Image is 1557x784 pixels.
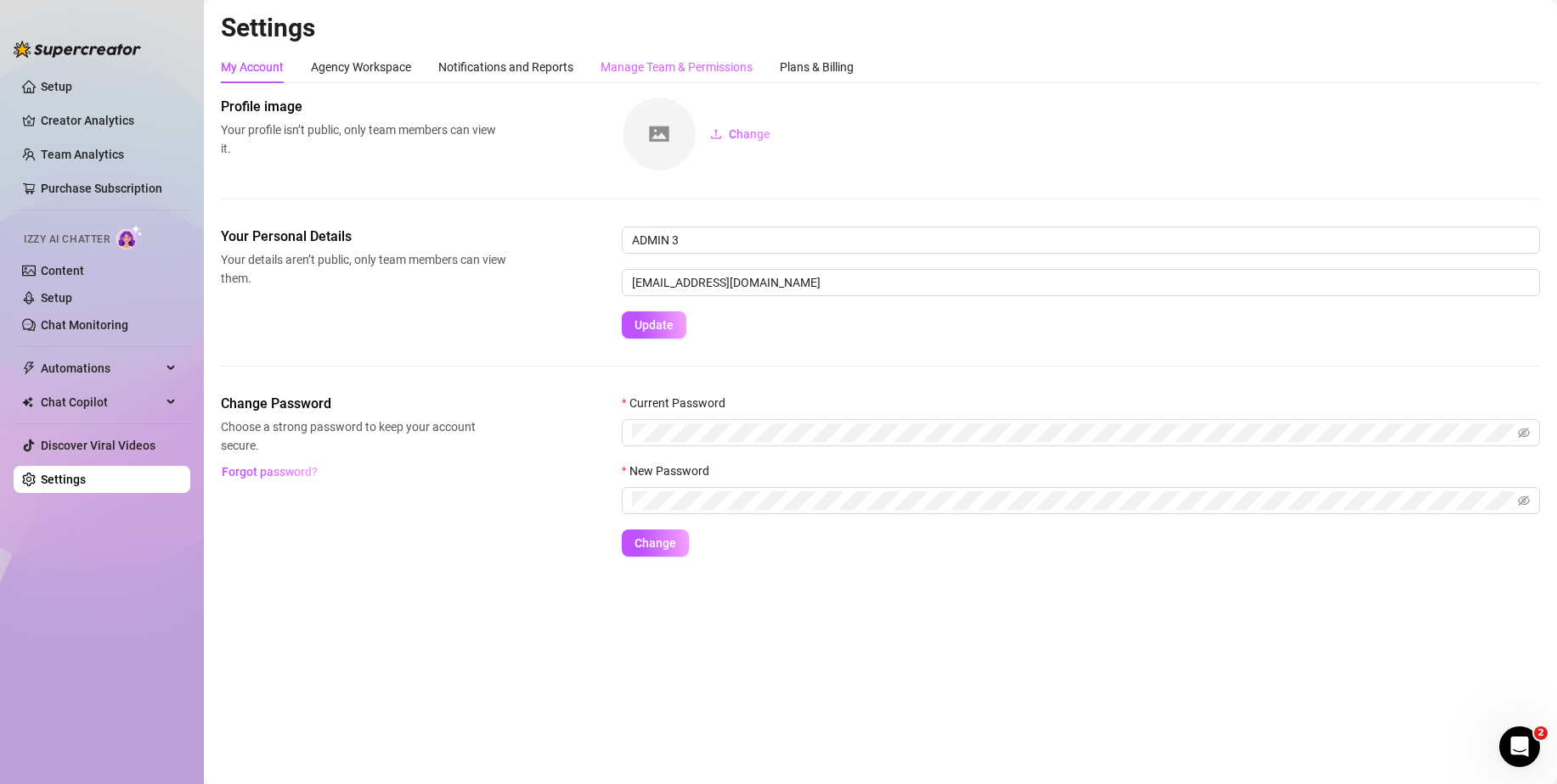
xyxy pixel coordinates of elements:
[41,389,161,416] span: Chat Copilot
[635,318,674,332] span: Update
[601,58,753,76] div: Manage Team & Permissions
[221,120,506,158] span: Your profile isn’t public, only team members can view it.
[622,462,720,480] label: New Password
[41,148,124,161] a: Team Analytics
[311,58,411,76] div: Agency Workspace
[22,361,36,375] span: thunderbolt
[41,107,177,134] a: Creator Analytics
[221,97,506,117] span: Profile image
[780,58,854,76] div: Plans & Billing
[623,98,696,171] img: square-placeholder.png
[221,250,506,288] span: Your details aren’t public, only team members can view them.
[116,225,143,249] img: AI Chatter
[697,120,784,148] button: Change
[41,80,72,93] a: Setup
[221,417,506,455] span: Choose a strong password to keep your account secure.
[221,458,318,485] button: Forgot password?
[222,465,318,479] span: Forgot password?
[1534,726,1548,740] span: 2
[632,423,1515,442] input: Current Password
[622,394,736,412] label: Current Password
[221,227,506,247] span: Your Personal Details
[622,227,1540,254] input: Enter name
[1518,427,1530,439] span: eye-invisible
[221,12,1540,44] h2: Settings
[622,311,686,339] button: Update
[41,473,86,486] a: Settings
[622,269,1540,296] input: Enter new email
[635,536,676,550] span: Change
[41,291,72,305] a: Setup
[41,264,84,277] a: Content
[1499,726,1540,767] iframe: Intercom live chat
[41,318,128,332] a: Chat Monitoring
[632,491,1515,510] input: New Password
[729,127,770,141] span: Change
[22,396,33,408] img: Chat Copilot
[221,58,284,76] div: My Account
[1518,495,1530,507] span: eye-invisible
[41,439,155,452] a: Discover Viral Videos
[710,128,722,140] span: upload
[24,232,110,248] span: Izzy AI Chatter
[622,529,689,557] button: Change
[438,58,573,76] div: Notifications and Reports
[14,41,141,58] img: logo-BBDzfeDw.svg
[41,355,161,382] span: Automations
[221,394,506,414] span: Change Password
[41,175,177,202] a: Purchase Subscription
